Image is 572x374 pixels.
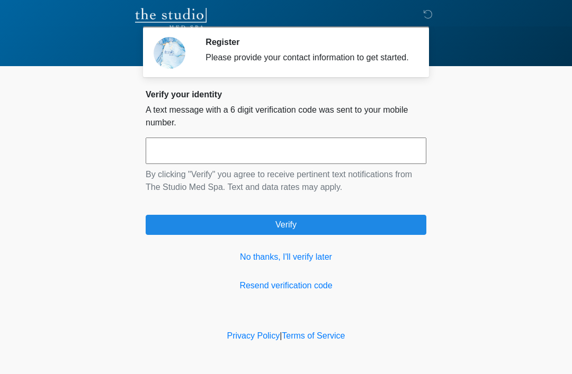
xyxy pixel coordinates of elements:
h2: Verify your identity [146,89,426,99]
img: The Studio Med Spa Logo [135,8,207,29]
a: Privacy Policy [227,331,280,340]
h2: Register [205,37,410,47]
a: Terms of Service [282,331,345,340]
div: Please provide your contact information to get started. [205,51,410,64]
button: Verify [146,215,426,235]
a: Resend verification code [146,279,426,292]
p: A text message with a 6 digit verification code was sent to your mobile number. [146,104,426,129]
p: By clicking "Verify" you agree to receive pertinent text notifications from The Studio Med Spa. T... [146,168,426,194]
a: No thanks, I'll verify later [146,251,426,263]
a: | [280,331,282,340]
img: Agent Avatar [154,37,185,69]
